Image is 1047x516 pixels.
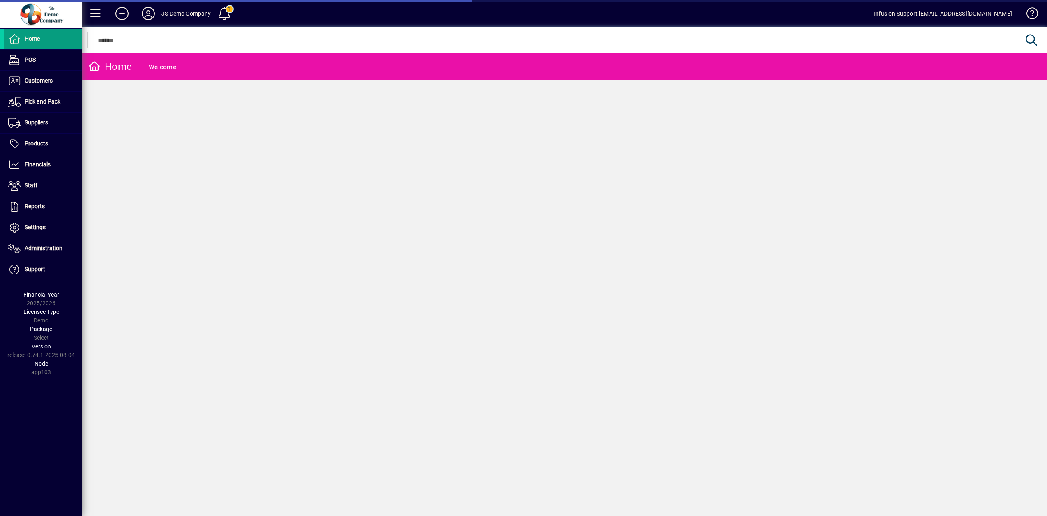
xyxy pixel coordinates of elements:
[23,309,59,315] span: Licensee Type
[88,60,132,73] div: Home
[35,360,48,367] span: Node
[25,224,46,230] span: Settings
[25,182,37,189] span: Staff
[25,98,60,105] span: Pick and Pack
[25,245,62,251] span: Administration
[4,217,82,238] a: Settings
[161,7,211,20] div: JS Demo Company
[1020,2,1037,28] a: Knowledge Base
[149,60,176,74] div: Welcome
[4,238,82,259] a: Administration
[30,326,52,332] span: Package
[4,154,82,175] a: Financials
[4,134,82,154] a: Products
[23,291,59,298] span: Financial Year
[4,259,82,280] a: Support
[135,6,161,21] button: Profile
[25,35,40,42] span: Home
[32,343,51,350] span: Version
[4,175,82,196] a: Staff
[25,266,45,272] span: Support
[25,161,51,168] span: Financials
[25,56,36,63] span: POS
[874,7,1012,20] div: Infusion Support [EMAIL_ADDRESS][DOMAIN_NAME]
[109,6,135,21] button: Add
[25,203,45,210] span: Reports
[25,140,48,147] span: Products
[4,196,82,217] a: Reports
[25,77,53,84] span: Customers
[25,119,48,126] span: Suppliers
[4,71,82,91] a: Customers
[4,113,82,133] a: Suppliers
[4,50,82,70] a: POS
[4,92,82,112] a: Pick and Pack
